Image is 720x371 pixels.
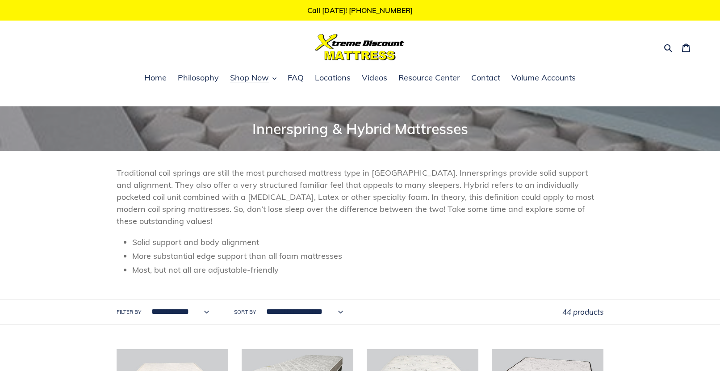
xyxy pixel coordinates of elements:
[117,308,141,316] label: Filter by
[230,72,269,83] span: Shop Now
[178,72,219,83] span: Philosophy
[310,72,355,85] a: Locations
[226,72,281,85] button: Shop Now
[562,307,603,316] span: 44 products
[144,72,167,83] span: Home
[398,72,460,83] span: Resource Center
[140,72,171,85] a: Home
[357,72,392,85] a: Videos
[117,167,603,227] p: Traditional coil springs are still the most purchased mattress type in [GEOGRAPHIC_DATA]. Innersp...
[234,308,256,316] label: Sort by
[511,72,576,83] span: Volume Accounts
[288,72,304,83] span: FAQ
[252,120,468,138] span: Innerspring & Hybrid Mattresses
[471,72,500,83] span: Contact
[132,250,603,262] li: More substantial edge support than all foam mattresses
[507,72,580,85] a: Volume Accounts
[132,236,603,248] li: Solid support and body alignment
[283,72,308,85] a: FAQ
[362,72,387,83] span: Videos
[315,72,351,83] span: Locations
[173,72,223,85] a: Philosophy
[467,72,505,85] a: Contact
[394,72,465,85] a: Resource Center
[132,264,603,276] li: Most, but not all are adjustable-friendly
[315,34,405,60] img: Xtreme Discount Mattress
